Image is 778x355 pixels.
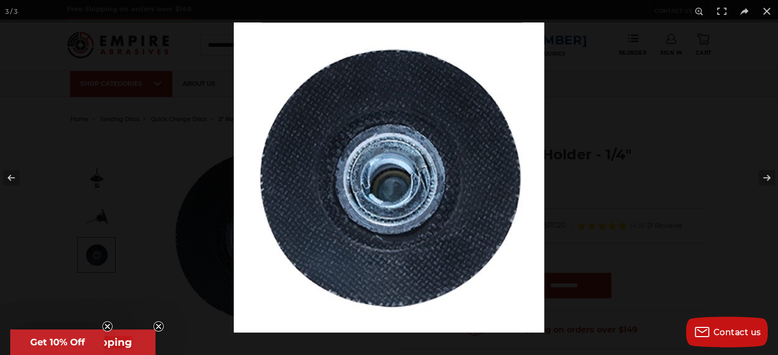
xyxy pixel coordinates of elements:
[234,22,544,333] img: 2_Inch_Backing_Pad_Front__58717.1570196995.jpg
[102,321,113,332] button: Close teaser
[10,329,104,355] div: Get 10% OffClose teaser
[742,152,778,203] button: Next (arrow right)
[30,337,85,348] span: Get 10% Off
[714,327,761,337] span: Contact us
[10,329,155,355] div: Get Free ShippingClose teaser
[686,317,768,347] button: Contact us
[153,321,164,332] button: Close teaser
